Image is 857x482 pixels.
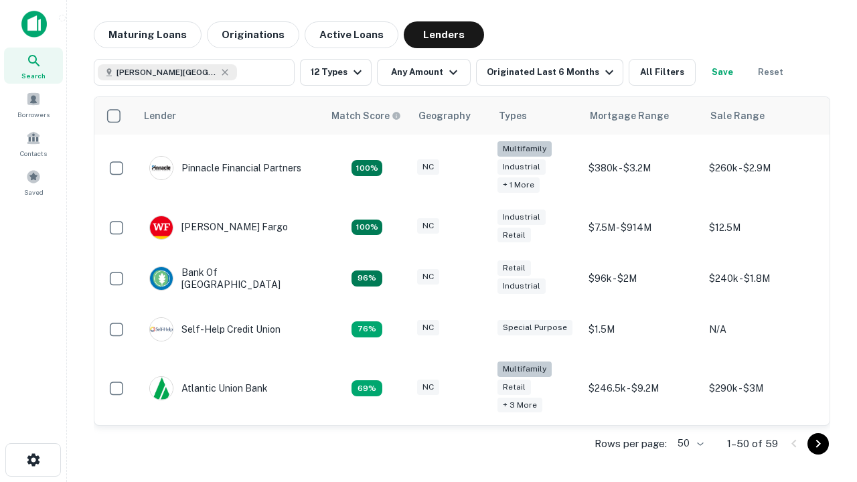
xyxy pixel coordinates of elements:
div: Geography [418,108,471,124]
div: Sale Range [710,108,765,124]
button: 12 Types [300,59,372,86]
img: picture [150,216,173,239]
div: Retail [497,260,531,276]
div: Matching Properties: 15, hasApolloMatch: undefined [352,220,382,236]
td: N/A [702,304,823,355]
button: Originated Last 6 Months [476,59,623,86]
span: Saved [24,187,44,197]
td: $240k - $1.8M [702,253,823,304]
img: picture [150,377,173,400]
button: Maturing Loans [94,21,202,48]
button: Lenders [404,21,484,48]
button: Reset [749,59,792,86]
div: [PERSON_NAME] Fargo [149,216,288,240]
div: Industrial [497,210,546,225]
button: All Filters [629,59,696,86]
td: $7.5M - $914M [582,202,702,253]
div: Lender [144,108,176,124]
span: Contacts [20,148,47,159]
div: Mortgage Range [590,108,669,124]
div: Bank Of [GEOGRAPHIC_DATA] [149,266,310,291]
button: Active Loans [305,21,398,48]
div: NC [417,320,439,335]
h6: Match Score [331,108,398,123]
img: picture [150,267,173,290]
div: Matching Properties: 11, hasApolloMatch: undefined [352,321,382,337]
div: NC [417,218,439,234]
td: $1.5M [582,304,702,355]
td: $380k - $3.2M [582,135,702,202]
a: Search [4,48,63,84]
a: Contacts [4,125,63,161]
th: Types [491,97,582,135]
p: 1–50 of 59 [727,436,778,452]
div: Atlantic Union Bank [149,376,268,400]
iframe: Chat Widget [790,375,857,439]
div: NC [417,159,439,175]
div: + 3 more [497,398,542,413]
div: Multifamily [497,141,552,157]
a: Borrowers [4,86,63,123]
div: Matching Properties: 26, hasApolloMatch: undefined [352,160,382,176]
div: Pinnacle Financial Partners [149,156,301,180]
img: picture [150,157,173,179]
div: Types [499,108,527,124]
img: capitalize-icon.png [21,11,47,37]
th: Geography [410,97,491,135]
p: Rows per page: [595,436,667,452]
th: Lender [136,97,323,135]
td: $96k - $2M [582,253,702,304]
div: Matching Properties: 10, hasApolloMatch: undefined [352,380,382,396]
div: Multifamily [497,361,552,377]
div: Originated Last 6 Months [487,64,617,80]
div: Capitalize uses an advanced AI algorithm to match your search with the best lender. The match sco... [331,108,401,123]
div: NC [417,380,439,395]
td: $260k - $2.9M [702,135,823,202]
button: Save your search to get updates of matches that match your search criteria. [701,59,744,86]
td: $246.5k - $9.2M [582,355,702,422]
button: Originations [207,21,299,48]
span: Borrowers [17,109,50,120]
span: [PERSON_NAME][GEOGRAPHIC_DATA], [GEOGRAPHIC_DATA] [116,66,217,78]
img: picture [150,318,173,341]
td: $290k - $3M [702,355,823,422]
div: Retail [497,228,531,243]
div: Special Purpose [497,320,572,335]
div: + 1 more [497,177,540,193]
div: Industrial [497,278,546,294]
div: Self-help Credit Union [149,317,281,341]
th: Capitalize uses an advanced AI algorithm to match your search with the best lender. The match sco... [323,97,410,135]
td: $12.5M [702,202,823,253]
a: Saved [4,164,63,200]
button: Any Amount [377,59,471,86]
div: 50 [672,434,706,453]
div: NC [417,269,439,285]
th: Sale Range [702,97,823,135]
span: Search [21,70,46,81]
button: Go to next page [807,433,829,455]
div: Retail [497,380,531,395]
th: Mortgage Range [582,97,702,135]
div: Industrial [497,159,546,175]
div: Matching Properties: 14, hasApolloMatch: undefined [352,270,382,287]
